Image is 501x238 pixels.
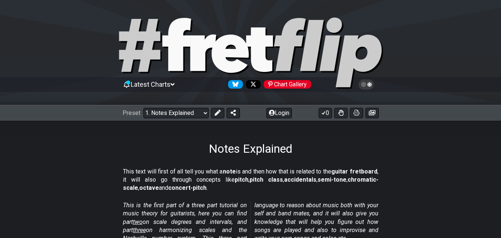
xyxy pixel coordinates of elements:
strong: semi-tone [318,176,347,183]
button: Share Preset [227,108,240,118]
strong: guitar fretboard [331,168,377,175]
p: This text will first of all tell you what a is and then how that is related to the , it will also... [123,168,378,192]
a: #fretflip at Pinterest [261,80,311,89]
select: Preset [143,108,209,118]
button: 0 [319,108,332,118]
button: Toggle Dexterity for all fretkits [334,108,348,118]
a: Follow #fretflip at X [243,80,261,89]
a: Follow #fretflip at Bluesky [225,80,243,89]
strong: accidentals [284,176,316,183]
span: Toggle light / dark theme [362,81,371,88]
strong: octave [139,184,159,191]
span: three [133,227,146,234]
strong: pitch class [250,176,283,183]
button: Edit Preset [211,108,224,118]
button: Create image [365,108,379,118]
span: Latest Charts [131,80,170,88]
strong: concert-pitch [168,184,206,191]
strong: note [223,168,236,175]
button: Print [350,108,363,118]
strong: pitch [235,176,248,183]
div: Chart Gallery [264,80,311,89]
span: two [133,218,143,225]
h1: Notes Explained [209,142,292,156]
span: Preset [123,109,140,116]
button: Login [266,108,292,118]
